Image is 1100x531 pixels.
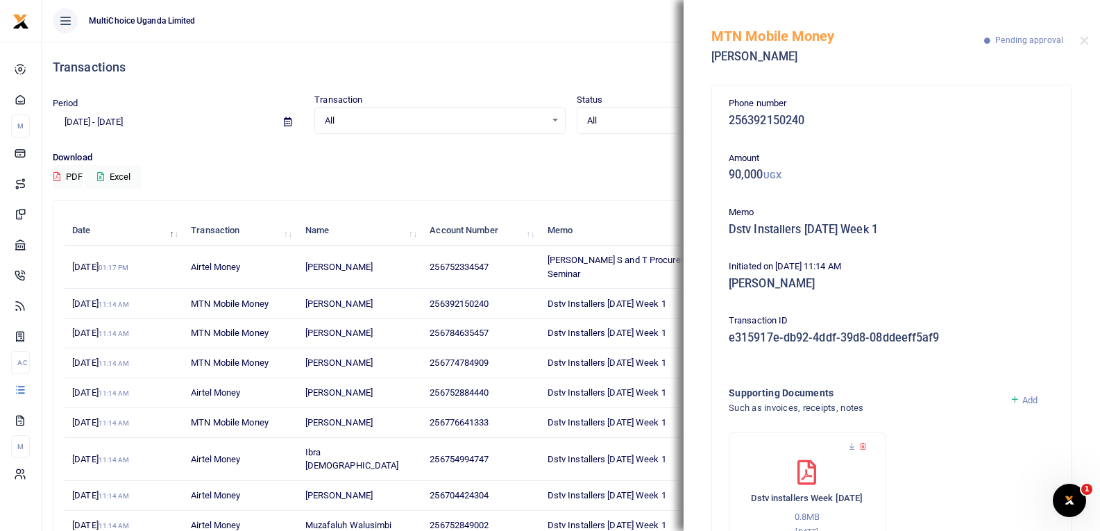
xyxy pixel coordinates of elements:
[53,96,78,110] label: Period
[729,151,1055,166] p: Amount
[430,417,489,428] span: 256776641333
[191,520,240,530] span: Airtel Money
[99,522,130,530] small: 11:14 AM
[99,456,130,464] small: 11:14 AM
[72,454,129,464] span: [DATE]
[53,60,1089,75] h4: Transactions
[99,264,129,271] small: 01:17 PM
[430,262,489,272] span: 256752334547
[99,419,130,427] small: 11:14 AM
[83,15,201,27] span: MultiChoice Uganda Limited
[729,260,1055,274] p: Initiated on [DATE] 11:14 AM
[191,417,269,428] span: MTN Mobile Money
[11,435,30,458] li: M
[191,387,240,398] span: Airtel Money
[548,387,666,398] span: Dstv Installers [DATE] Week 1
[99,492,130,500] small: 11:14 AM
[191,328,269,338] span: MTN Mobile Money
[72,520,129,530] span: [DATE]
[729,114,1055,128] h5: 256392150240
[548,490,666,500] span: Dstv Installers [DATE] Week 1
[305,298,373,309] span: [PERSON_NAME]
[729,223,1055,237] h5: Dstv Installers [DATE] Week 1
[430,298,489,309] span: 256392150240
[191,454,240,464] span: Airtel Money
[743,493,871,504] h6: Dstv installers Week [DATE]
[53,110,273,134] input: select period
[729,277,1055,291] h5: [PERSON_NAME]
[422,216,539,246] th: Account Number: activate to sort column ascending
[305,328,373,338] span: [PERSON_NAME]
[191,262,240,272] span: Airtel Money
[548,255,701,279] span: [PERSON_NAME] S and T Procurement Seminar
[548,454,666,464] span: Dstv Installers [DATE] Week 1
[191,298,269,309] span: MTN Mobile Money
[711,28,984,44] h5: MTN Mobile Money
[72,417,129,428] span: [DATE]
[587,114,807,128] span: All
[305,520,392,530] span: Muzafaluh Walusimbi
[72,262,128,272] span: [DATE]
[548,357,666,368] span: Dstv Installers [DATE] Week 1
[1081,484,1092,495] span: 1
[72,328,129,338] span: [DATE]
[305,490,373,500] span: [PERSON_NAME]
[72,490,129,500] span: [DATE]
[1080,36,1089,45] button: Close
[430,490,489,500] span: 256704424304
[72,387,129,398] span: [DATE]
[729,331,1055,345] h5: e315917e-db92-4ddf-39d8-08ddeeff5af9
[430,387,489,398] span: 256752884440
[711,50,984,64] h5: [PERSON_NAME]
[995,35,1063,45] span: Pending approval
[65,216,183,246] th: Date: activate to sort column descending
[12,15,29,26] a: logo-small logo-large logo-large
[325,114,545,128] span: All
[548,298,666,309] span: Dstv Installers [DATE] Week 1
[12,13,29,30] img: logo-small
[305,417,373,428] span: [PERSON_NAME]
[191,490,240,500] span: Airtel Money
[743,510,871,525] p: 0.8MB
[577,93,603,107] label: Status
[305,262,373,272] span: [PERSON_NAME]
[729,401,999,416] h4: Such as invoices, receipts, notes
[430,357,489,368] span: 256774784909
[1010,395,1038,405] a: Add
[430,328,489,338] span: 256784635457
[305,387,373,398] span: [PERSON_NAME]
[763,170,781,180] small: UGX
[53,165,83,189] button: PDF
[729,168,1055,182] h5: 90,000
[729,314,1055,328] p: Transaction ID
[430,454,489,464] span: 256754994747
[314,93,362,107] label: Transaction
[540,216,737,246] th: Memo: activate to sort column ascending
[297,216,422,246] th: Name: activate to sort column ascending
[305,357,373,368] span: [PERSON_NAME]
[11,115,30,137] li: M
[183,216,297,246] th: Transaction: activate to sort column ascending
[548,328,666,338] span: Dstv Installers [DATE] Week 1
[99,301,130,308] small: 11:14 AM
[729,205,1055,220] p: Memo
[191,357,269,368] span: MTN Mobile Money
[99,330,130,337] small: 11:14 AM
[99,389,130,397] small: 11:14 AM
[729,96,1055,111] p: Phone number
[1022,395,1038,405] span: Add
[11,351,30,374] li: Ac
[72,298,129,309] span: [DATE]
[1053,484,1086,517] iframe: Intercom live chat
[99,360,130,367] small: 11:14 AM
[53,151,1089,165] p: Download
[305,447,399,471] span: Ibra [DEMOGRAPHIC_DATA]
[729,385,999,401] h4: Supporting Documents
[85,165,142,189] button: Excel
[72,357,129,368] span: [DATE]
[548,417,666,428] span: Dstv Installers [DATE] Week 1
